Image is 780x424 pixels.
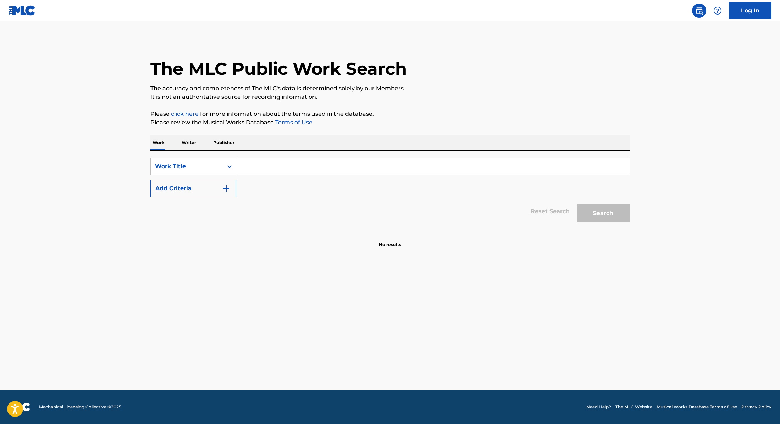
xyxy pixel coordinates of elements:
p: The accuracy and completeness of The MLC's data is determined solely by our Members. [150,84,630,93]
span: Mechanical Licensing Collective © 2025 [39,404,121,410]
form: Search Form [150,158,630,226]
img: MLC Logo [9,5,36,16]
p: No results [379,233,401,248]
div: Help [710,4,725,18]
a: click here [171,111,199,117]
p: Please for more information about the terms used in the database. [150,110,630,118]
img: help [713,6,722,15]
button: Add Criteria [150,180,236,197]
a: The MLC Website [615,404,652,410]
a: Need Help? [586,404,611,410]
h1: The MLC Public Work Search [150,58,407,79]
a: Log In [729,2,771,19]
a: Terms of Use [274,119,312,126]
a: Privacy Policy [741,404,771,410]
div: Work Title [155,162,219,171]
a: Musical Works Database Terms of Use [657,404,737,410]
img: logo [9,403,31,411]
p: Work [150,135,167,150]
p: It is not an authoritative source for recording information. [150,93,630,101]
p: Writer [179,135,198,150]
img: 9d2ae6d4665cec9f34b9.svg [222,184,231,193]
p: Publisher [211,135,237,150]
p: Please review the Musical Works Database [150,118,630,127]
img: search [695,6,703,15]
a: Public Search [692,4,706,18]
